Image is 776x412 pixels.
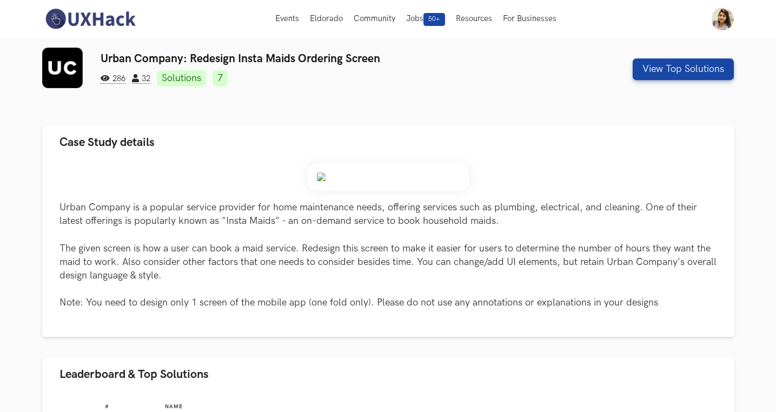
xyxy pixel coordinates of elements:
[42,160,734,337] div: Case Study details
[423,13,445,26] span: 50+
[59,367,209,382] span: Leaderboard & Top Solutions
[213,70,228,87] a: 7
[42,48,83,88] img: Urban Company logo
[105,403,109,410] span: #
[711,8,734,30] img: Your profile pic
[165,403,183,410] span: Name
[101,74,125,84] span: 286
[42,357,734,391] button: Leaderboard & Top Solutions
[101,52,559,65] h3: Urban Company: Redesign Insta Maids Ordering Screen
[157,70,206,87] a: Solutions
[633,58,734,80] button: View Top Solutions
[132,74,150,84] span: 32
[307,163,469,191] img: Weekend_Hackathon_83_banner.png
[59,135,155,150] span: Case Study details
[42,125,734,160] button: Case Study details
[59,201,717,310] p: Urban Company is a popular service provider for home maintenance needs, offering services such as...
[42,8,138,30] img: UXHack-logo.png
